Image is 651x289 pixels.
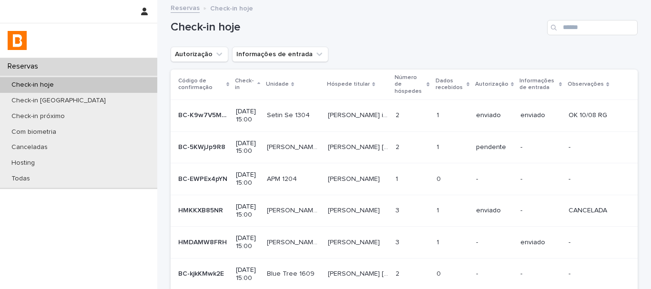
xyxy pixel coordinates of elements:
a: Reservas [171,2,200,13]
p: Keila Rocha Silva Gelain [328,141,390,151]
p: 2 [396,268,401,278]
p: [PERSON_NAME] 1712 [267,141,322,151]
h1: Check-in hoje [171,20,543,34]
p: Check-in [235,76,255,93]
p: [DATE] 15:00 [236,171,259,187]
p: Observações [568,79,604,90]
p: APM 1204 [267,173,299,183]
tr: HMKKXB85NRHMKKXB85NR [DATE] 15:00[PERSON_NAME] 901[PERSON_NAME] 901 [PERSON_NAME][PERSON_NAME] 33... [171,195,638,227]
tr: BC-5KWjJp9R8BC-5KWjJp9R8 [DATE] 15:00[PERSON_NAME] 1712[PERSON_NAME] 1712 [PERSON_NAME] [PERSON_N... [171,131,638,163]
p: Check-in hoje [4,81,61,89]
p: BC-EWPEx4pYN [178,173,229,183]
p: [DATE] 15:00 [236,140,259,156]
p: - [476,270,513,278]
tr: HMDAMW8FRHHMDAMW8FRH [DATE] 15:00[PERSON_NAME] 121A[PERSON_NAME] 121A [PERSON_NAME][PERSON_NAME] ... [171,227,638,259]
p: - [476,175,513,183]
p: 0 [437,173,443,183]
p: Letícia Manzano Bueno [328,268,390,278]
p: Número de hóspedes [395,72,424,97]
p: - [520,270,561,278]
p: [DATE] 15:00 [236,203,259,219]
p: [DATE] 15:00 [236,266,259,282]
p: - [520,143,561,151]
p: Check-in próximo [4,112,72,120]
p: Informações de entrada [519,76,557,93]
button: Autorização [171,47,228,62]
p: Blue Tree 1609 [267,268,316,278]
p: Código de confirmação [178,76,224,93]
p: 1 [437,205,441,215]
p: Check-in hoje [210,2,253,13]
p: Canceladas [4,143,55,151]
p: pendente [476,143,513,151]
p: Dados recebidos [436,76,464,93]
p: Autorização [475,79,509,90]
p: 1 [437,110,441,120]
p: Reservas [4,62,46,71]
p: - [520,207,561,215]
p: - [569,175,622,183]
p: 0 [437,268,443,278]
input: Search [547,20,638,35]
p: Hóspede titular [327,79,370,90]
p: BC-kjkKMwk2E [178,268,226,278]
p: [PERSON_NAME] [328,237,382,247]
p: Check-in [GEOGRAPHIC_DATA] [4,97,113,105]
img: zVaNuJHRTjyIjT5M9Xd5 [8,31,27,50]
p: 3 [396,237,401,247]
p: 2 [396,141,401,151]
p: [PERSON_NAME] 901 [267,205,322,215]
p: - [569,143,622,151]
p: 1 [396,173,400,183]
p: - [569,270,622,278]
p: BC-K9w7V5M2M [178,110,230,120]
p: enviado [520,111,561,120]
p: enviado [476,207,513,215]
p: HMKKXB85NR [178,205,225,215]
p: enviado [476,111,513,120]
p: Todas [4,175,38,183]
p: - [520,175,561,183]
p: [PERSON_NAME] 121A [267,237,322,247]
p: robson iam figueiro prata robson [328,110,390,120]
p: - [476,239,513,247]
p: [DATE] 15:00 [236,108,259,124]
p: 1 [437,237,441,247]
p: BC-5KWjJp9R8 [178,141,227,151]
p: Unidade [266,79,289,90]
p: 2 [396,110,401,120]
p: Hosting [4,159,42,167]
tr: BC-K9w7V5M2MBC-K9w7V5M2M [DATE] 15:00Setin Se 1304Setin Se 1304 [PERSON_NAME] iam figueiro prata ... [171,100,638,131]
p: Leonardo Sangiorge [328,205,382,215]
tr: BC-EWPEx4pYNBC-EWPEx4pYN [DATE] 15:00APM 1204APM 1204 [PERSON_NAME][PERSON_NAME] 11 00 --- [171,163,638,195]
p: OK 10/08 RG [569,111,622,120]
p: enviado [520,239,561,247]
button: Informações de entrada [232,47,328,62]
p: CANCELADA [569,207,622,215]
p: 1 [437,141,441,151]
p: 3 [396,205,401,215]
p: Com biometria [4,128,64,136]
p: [PERSON_NAME] [328,173,382,183]
p: Setin Se 1304 [267,110,312,120]
p: HMDAMW8FRH [178,237,229,247]
p: [DATE] 15:00 [236,234,259,250]
p: - [569,239,622,247]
